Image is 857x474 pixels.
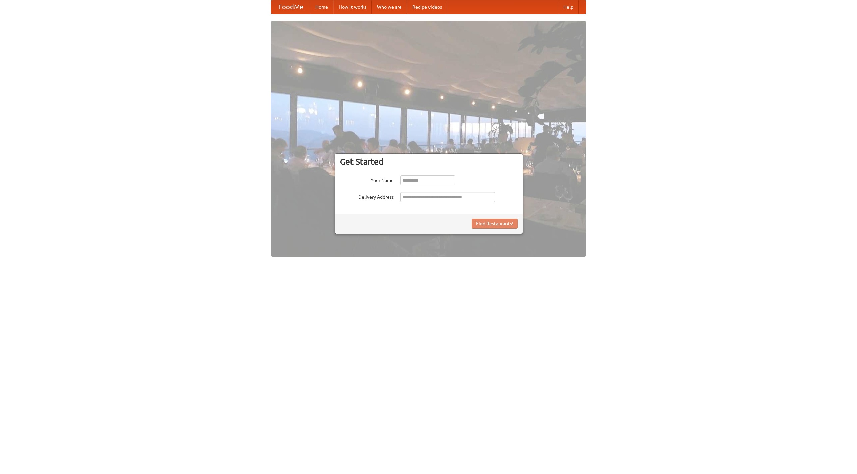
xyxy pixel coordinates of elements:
a: FoodMe [271,0,310,14]
a: Who we are [372,0,407,14]
label: Delivery Address [340,192,394,200]
a: Home [310,0,333,14]
a: Recipe videos [407,0,447,14]
a: How it works [333,0,372,14]
a: Help [558,0,579,14]
label: Your Name [340,175,394,184]
button: Find Restaurants! [472,219,518,229]
h3: Get Started [340,157,518,167]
